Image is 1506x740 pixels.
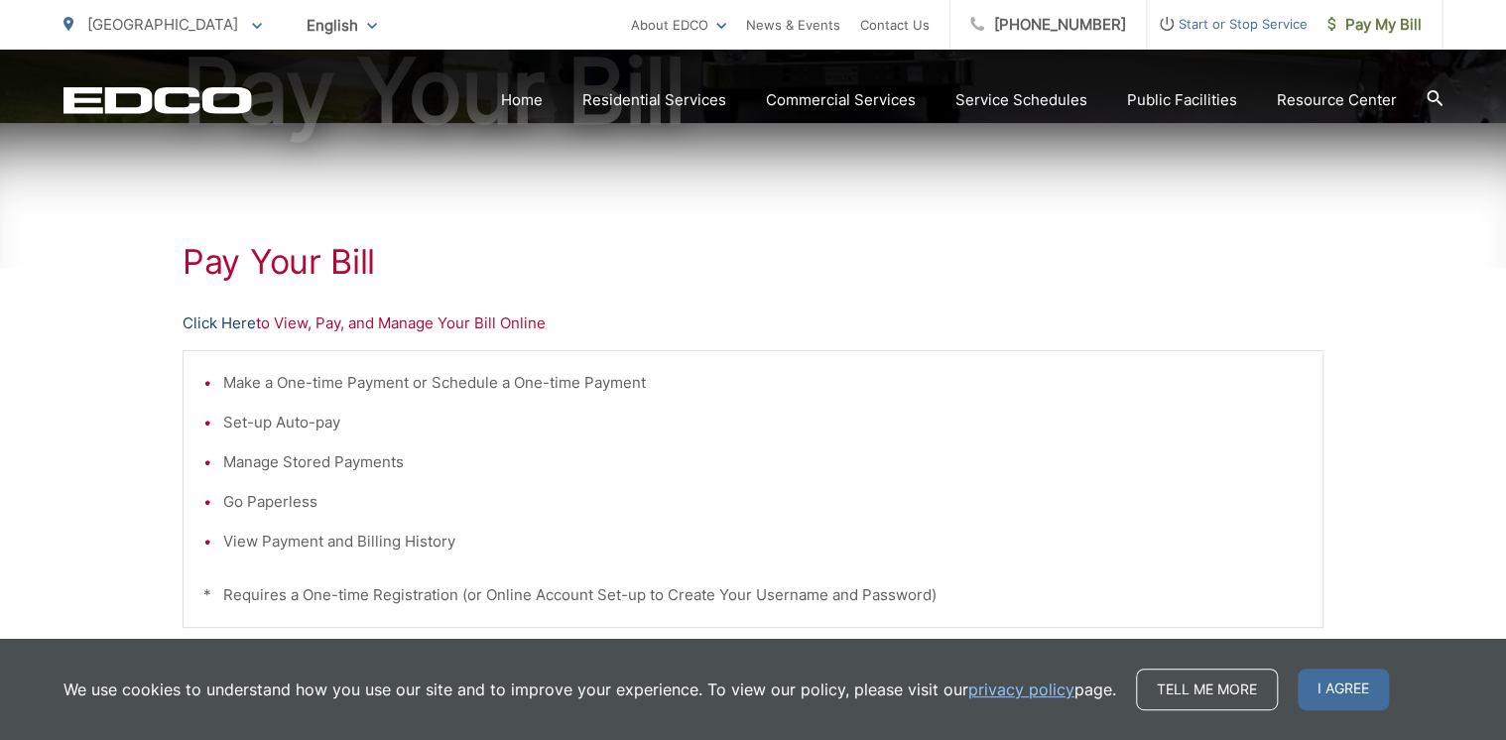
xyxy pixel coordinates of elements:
[203,583,1303,607] p: * Requires a One-time Registration (or Online Account Set-up to Create Your Username and Password)
[968,678,1074,701] a: privacy policy
[860,13,930,37] a: Contact Us
[183,242,1323,282] h1: Pay Your Bill
[766,88,916,112] a: Commercial Services
[223,411,1303,434] li: Set-up Auto-pay
[223,371,1303,395] li: Make a One-time Payment or Schedule a One-time Payment
[292,8,392,43] span: English
[223,530,1303,554] li: View Payment and Billing History
[1298,669,1389,710] span: I agree
[183,311,1323,335] p: to View, Pay, and Manage Your Bill Online
[63,86,252,114] a: EDCD logo. Return to the homepage.
[1277,88,1397,112] a: Resource Center
[1136,669,1278,710] a: Tell me more
[183,311,256,335] a: Click Here
[1327,13,1422,37] span: Pay My Bill
[223,450,1303,474] li: Manage Stored Payments
[582,88,726,112] a: Residential Services
[501,88,543,112] a: Home
[223,490,1303,514] li: Go Paperless
[63,678,1116,701] p: We use cookies to understand how you use our site and to improve your experience. To view our pol...
[955,88,1087,112] a: Service Schedules
[87,15,238,34] span: [GEOGRAPHIC_DATA]
[746,13,840,37] a: News & Events
[631,13,726,37] a: About EDCO
[1127,88,1237,112] a: Public Facilities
